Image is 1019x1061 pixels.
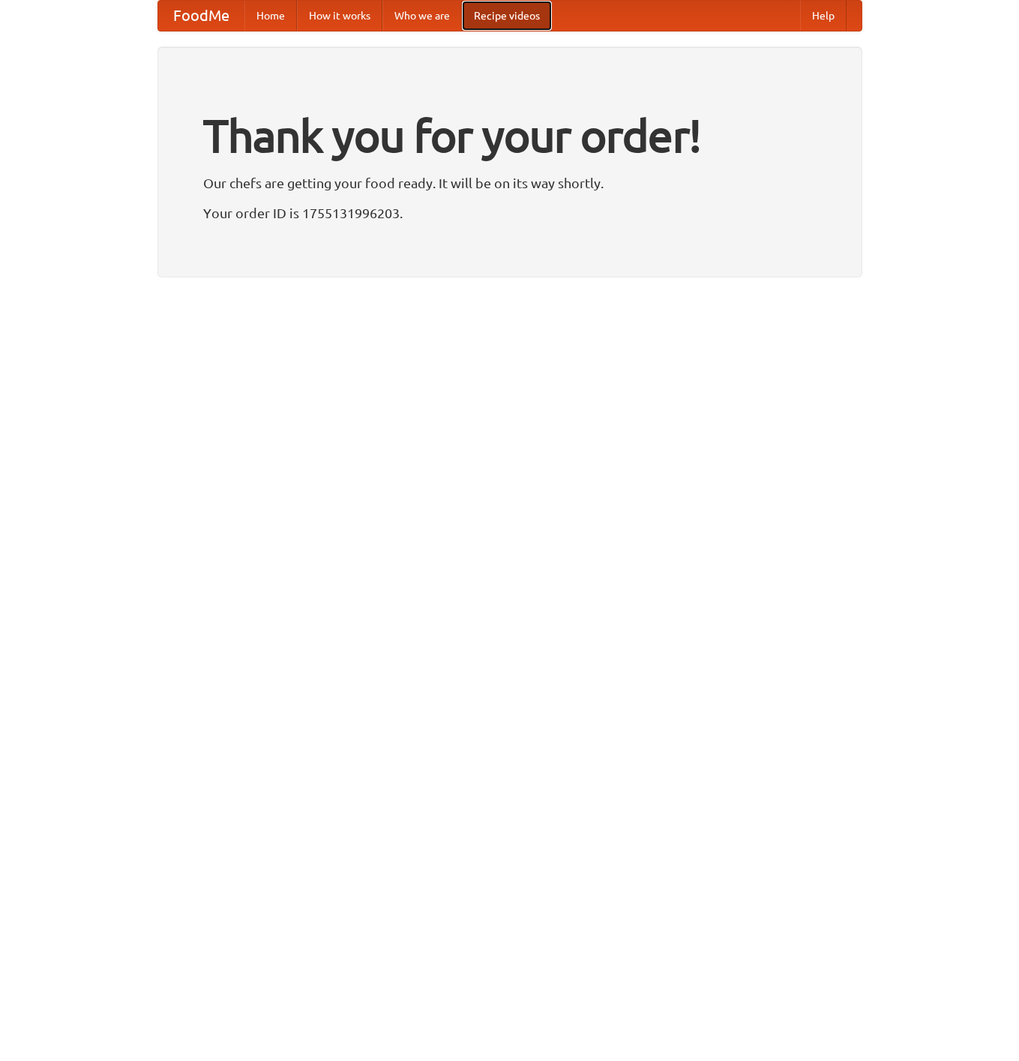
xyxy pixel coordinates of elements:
[297,1,382,31] a: How it works
[462,1,552,31] a: Recipe videos
[382,1,462,31] a: Who we are
[800,1,847,31] a: Help
[203,172,817,194] p: Our chefs are getting your food ready. It will be on its way shortly.
[203,100,817,172] h1: Thank you for your order!
[244,1,297,31] a: Home
[203,202,817,224] p: Your order ID is 1755131996203.
[158,1,244,31] a: FoodMe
